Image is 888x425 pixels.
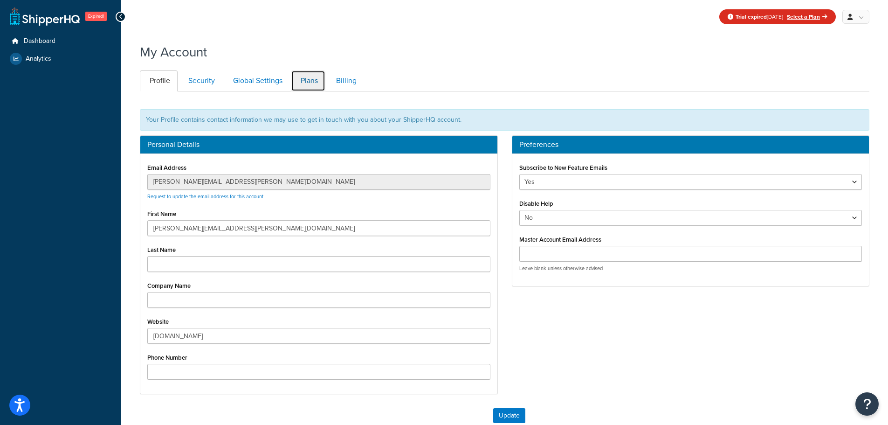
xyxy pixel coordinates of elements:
[787,13,827,21] a: Select a Plan
[519,236,601,243] label: Master Account Email Address
[26,55,51,63] span: Analytics
[147,210,176,217] label: First Name
[147,246,176,253] label: Last Name
[147,318,169,325] label: Website
[85,12,107,21] span: Expired!
[179,70,222,91] a: Security
[519,265,862,272] p: Leave blank unless otherwise advised
[140,43,207,61] h1: My Account
[519,200,553,207] label: Disable Help
[147,193,263,200] a: Request to update the email address for this account
[140,70,178,91] a: Profile
[291,70,325,91] a: Plans
[519,164,607,171] label: Subscribe to New Feature Emails
[147,282,191,289] label: Company Name
[519,140,862,149] h3: Preferences
[855,392,879,416] button: Open Resource Center
[24,37,55,45] span: Dashboard
[140,109,869,131] div: Your Profile contains contact information we may use to get in touch with you about your ShipperH...
[736,13,767,21] strong: Trial expired
[7,50,114,67] a: Analytics
[493,408,525,423] button: Update
[147,164,186,171] label: Email Address
[326,70,364,91] a: Billing
[223,70,290,91] a: Global Settings
[736,13,783,21] span: [DATE]
[10,7,80,26] a: ShipperHQ Home
[147,140,490,149] h3: Personal Details
[147,354,187,361] label: Phone Number
[7,33,114,50] a: Dashboard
